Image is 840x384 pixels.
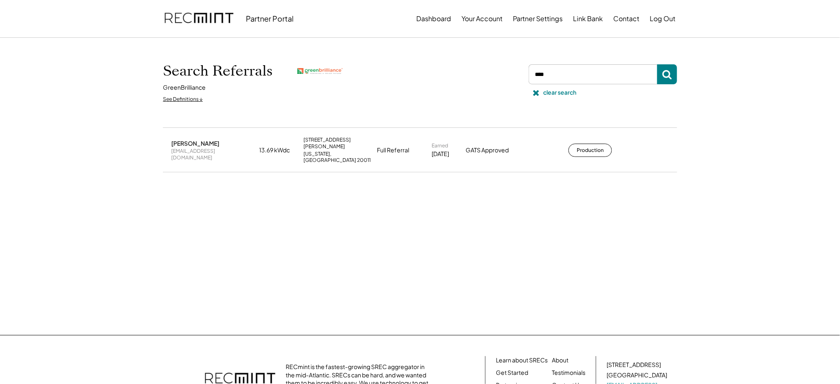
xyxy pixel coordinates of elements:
button: Link Bank [573,10,603,27]
div: Partner Portal [246,14,294,23]
img: tab_domain_overview_orange.svg [22,48,29,55]
div: [GEOGRAPHIC_DATA] [607,371,667,379]
div: Keywords by Traffic [92,49,140,54]
div: [STREET_ADDRESS][PERSON_NAME] [303,137,372,149]
div: Earned [432,142,448,149]
div: [US_STATE], [GEOGRAPHIC_DATA] 20011 [303,151,372,164]
div: GATS Approved [466,146,528,154]
img: logo_orange.svg [13,13,20,20]
div: Domain: [DOMAIN_NAME] [22,22,91,28]
div: clear search [543,88,576,97]
img: greenbrilliance.png [297,68,343,74]
h1: Search Referrals [163,62,272,80]
img: recmint-logotype%403x.png [165,5,233,33]
button: Dashboard [416,10,451,27]
button: Contact [613,10,639,27]
a: Get Started [496,369,528,377]
div: GreenBrilliance [163,83,206,92]
button: Production [568,144,612,157]
button: Log Out [650,10,675,27]
div: [STREET_ADDRESS] [607,361,661,369]
a: Testimonials [552,369,585,377]
a: Learn about SRECs [496,356,548,364]
button: Partner Settings [513,10,563,27]
div: [PERSON_NAME] [171,139,219,147]
div: Full Referral [377,146,409,154]
button: Your Account [461,10,503,27]
img: tab_keywords_by_traffic_grey.svg [83,48,89,55]
div: [EMAIL_ADDRESS][DOMAIN_NAME] [171,148,254,161]
div: 13.69 kWdc [259,146,299,154]
img: website_grey.svg [13,22,20,28]
div: [DATE] [432,150,449,158]
div: Domain Overview [32,49,74,54]
a: About [552,356,568,364]
div: See Definitions ↓ [163,96,203,103]
div: v 4.0.25 [23,13,41,20]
